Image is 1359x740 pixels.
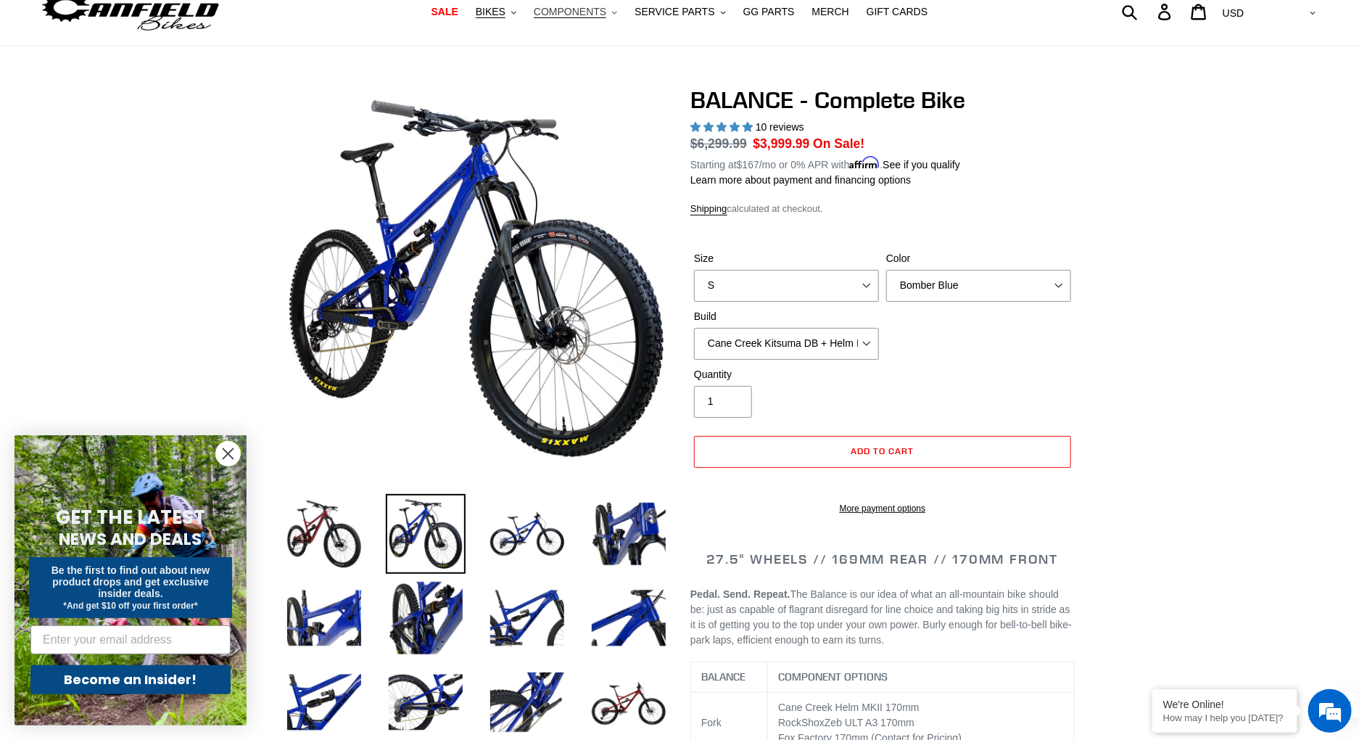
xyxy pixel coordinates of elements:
[694,367,879,382] label: Quantity
[813,134,864,153] span: On Sale!
[690,551,1075,567] h2: 27.5" WHEELS // 169MM REAR // 170MM FRONT
[635,6,714,18] span: SERVICE PARTS
[768,662,1075,693] th: COMPONENT OPTIONS
[59,527,202,551] span: NEWS AND DEALS
[753,136,810,151] span: $3,999.99
[468,2,524,22] button: BIKES
[812,6,849,18] span: MERCH
[690,86,1075,114] h1: BALANCE - Complete Bike
[756,121,804,133] span: 10 reviews
[867,6,928,18] span: GIFT CARDS
[883,159,960,170] a: See if you qualify - Learn more about Affirm Financing (opens in modal)
[736,2,802,22] a: GG PARTS
[487,578,567,658] img: Load image into Gallery viewer, BALANCE - Complete Bike
[778,702,920,713] span: Cane Creek Helm MKII 170mm
[690,174,911,186] a: Learn more about payment and financing options
[737,159,759,170] span: $167
[627,2,732,22] button: SERVICE PARTS
[690,203,727,215] a: Shipping
[694,502,1071,515] a: More payment options
[431,6,458,18] span: SALE
[690,154,960,173] p: Starting at /mo or 0% APR with .
[849,157,880,169] span: Affirm
[589,578,669,658] img: Load image into Gallery viewer, BALANCE - Complete Bike
[690,121,756,133] span: 5.00 stars
[51,564,210,599] span: Be the first to find out about new product drops and get exclusive insider deals.
[30,625,231,654] input: Enter your email address
[284,578,364,658] img: Load image into Gallery viewer, BALANCE - Complete Bike
[886,251,1071,266] label: Color
[694,436,1071,468] button: Add to cart
[859,2,935,22] a: GIFT CARDS
[1163,712,1286,723] p: How may I help you today?
[589,494,669,574] img: Load image into Gallery viewer, BALANCE - Complete Bike
[476,6,505,18] span: BIKES
[526,2,624,22] button: COMPONENTS
[56,504,205,530] span: GET THE LATEST
[30,665,231,694] button: Become an Insider!
[424,2,466,22] a: SALE
[690,588,790,600] b: Pedal. Send. Repeat.
[1163,699,1286,710] div: We're Online!
[690,202,1075,216] div: calculated at checkout.
[694,251,879,266] label: Size
[825,717,898,728] span: Zeb ULT A3 170
[805,2,856,22] a: MERCH
[534,6,606,18] span: COMPONENTS
[386,578,466,658] img: Load image into Gallery viewer, BALANCE - Complete Bike
[284,494,364,574] img: Load image into Gallery viewer, BALANCE - Complete Bike
[690,587,1075,648] p: The Balance is our idea of what an all-mountain bike should be: just as capable of flagrant disre...
[694,309,879,324] label: Build
[851,445,914,456] span: Add to cart
[63,601,197,611] span: *And get $10 off your first order*
[215,441,241,466] button: Close dialog
[487,494,567,574] img: Load image into Gallery viewer, BALANCE - Complete Bike
[691,662,768,693] th: BALANCE
[386,494,466,574] img: Load image into Gallery viewer, BALANCE - Complete Bike
[690,136,747,151] s: $6,299.99
[743,6,795,18] span: GG PARTS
